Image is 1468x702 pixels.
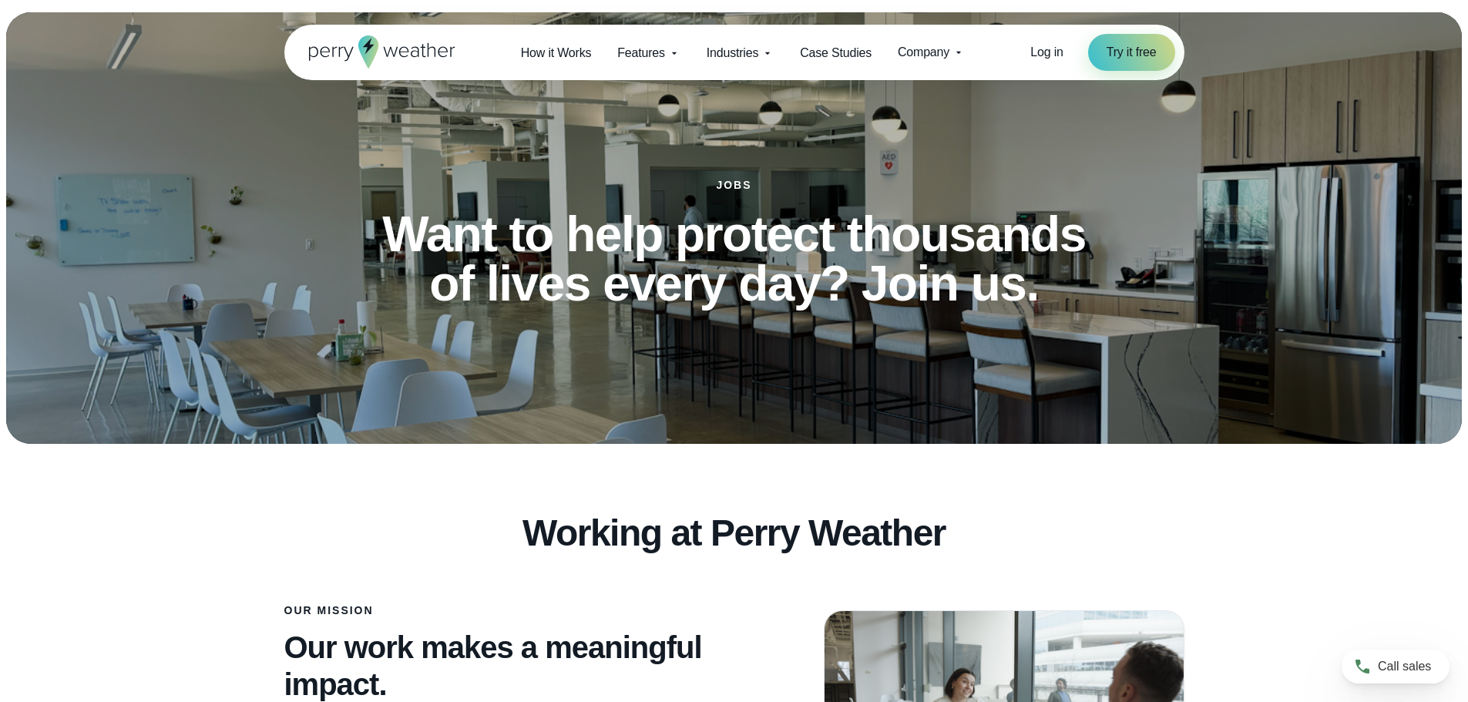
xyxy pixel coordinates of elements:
[284,604,722,616] h3: Our Mission
[1030,45,1063,59] span: Log in
[617,44,665,62] span: Features
[707,44,758,62] span: Industries
[787,37,885,69] a: Case Studies
[800,44,872,62] span: Case Studies
[361,210,1107,308] h2: Want to help protect thousands of lives every day? Join us.
[716,179,751,191] h1: jobs
[521,44,592,62] span: How it Works
[1088,34,1175,71] a: Try it free
[1030,43,1063,62] a: Log in
[522,512,946,555] h2: Working at Perry Weather
[508,37,605,69] a: How it Works
[1378,657,1431,676] span: Call sales
[1342,650,1450,684] a: Call sales
[898,43,949,62] span: Company
[1107,43,1157,62] span: Try it free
